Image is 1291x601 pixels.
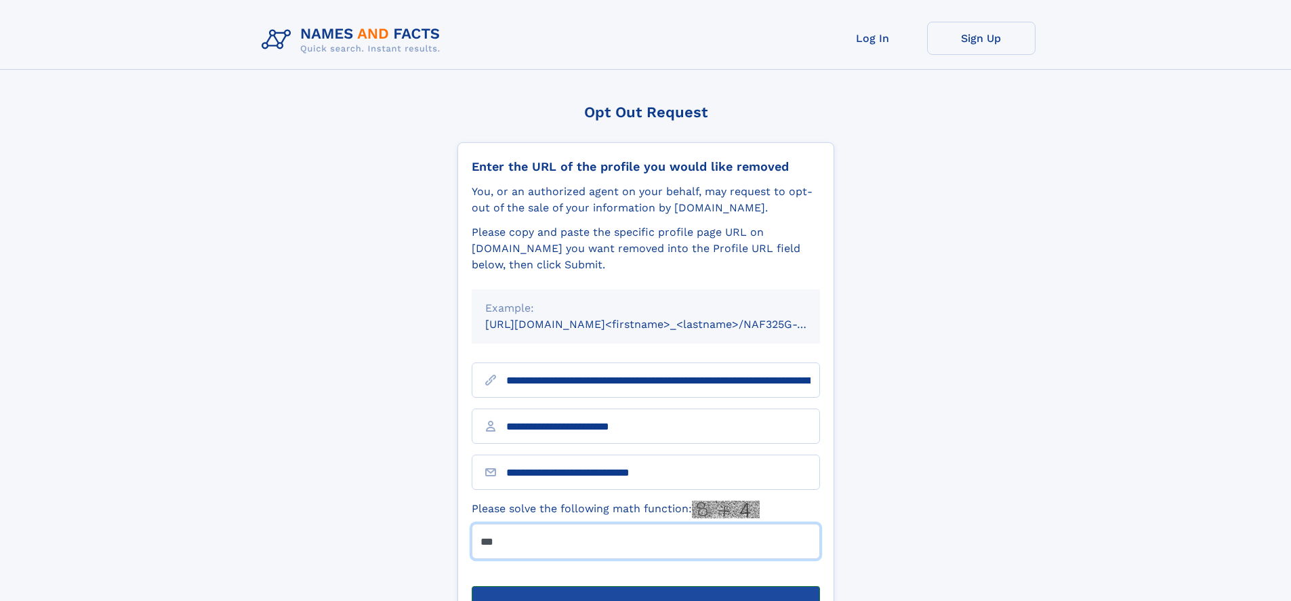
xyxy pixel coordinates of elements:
img: Logo Names and Facts [256,22,451,58]
div: You, or an authorized agent on your behalf, may request to opt-out of the sale of your informatio... [472,184,820,216]
small: [URL][DOMAIN_NAME]<firstname>_<lastname>/NAF325G-xxxxxxxx [485,318,846,331]
div: Opt Out Request [457,104,834,121]
label: Please solve the following math function: [472,501,760,518]
a: Sign Up [927,22,1036,55]
div: Example: [485,300,806,316]
a: Log In [819,22,927,55]
div: Please copy and paste the specific profile page URL on [DOMAIN_NAME] you want removed into the Pr... [472,224,820,273]
div: Enter the URL of the profile you would like removed [472,159,820,174]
